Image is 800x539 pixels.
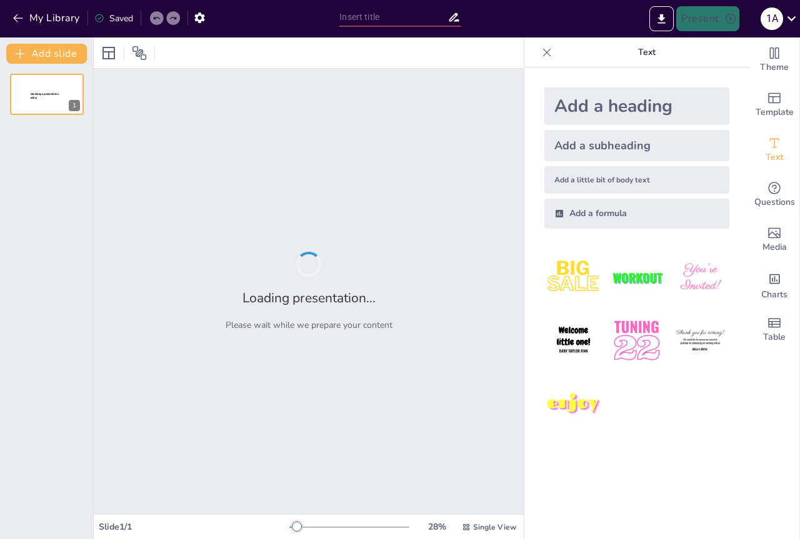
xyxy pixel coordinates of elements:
[339,8,447,26] input: Insert title
[763,330,786,344] span: Table
[422,521,452,533] div: 28 %
[10,74,84,115] div: 1
[6,44,87,64] button: Add slide
[94,12,133,24] div: Saved
[99,521,289,533] div: Slide 1 / 1
[649,6,674,31] button: Export to PowerPoint
[756,106,794,119] span: Template
[749,37,799,82] div: Change the overall theme
[766,151,783,164] span: Text
[676,6,739,31] button: Present
[760,61,789,74] span: Theme
[544,87,729,125] div: Add a heading
[749,307,799,352] div: Add a table
[226,319,392,331] p: Please wait while we prepare your content
[544,249,602,307] img: 1.jpeg
[9,8,85,28] button: My Library
[749,217,799,262] div: Add images, graphics, shapes or video
[31,92,59,99] span: Sendsteps presentation editor
[671,312,729,370] img: 6.jpeg
[544,166,729,194] div: Add a little bit of body text
[749,82,799,127] div: Add ready made slides
[544,199,729,229] div: Add a formula
[132,46,147,61] span: Position
[761,6,783,31] button: 1 A
[749,127,799,172] div: Add text boxes
[761,288,787,302] span: Charts
[557,37,737,67] p: Text
[99,43,119,63] div: Layout
[607,249,666,307] img: 2.jpeg
[749,262,799,307] div: Add charts and graphs
[671,249,729,307] img: 3.jpeg
[607,312,666,370] img: 5.jpeg
[754,195,795,209] span: Questions
[761,7,783,30] div: 1 A
[69,100,80,111] div: 1
[473,522,516,532] span: Single View
[544,130,729,161] div: Add a subheading
[544,375,602,433] img: 7.jpeg
[544,312,602,370] img: 4.jpeg
[242,289,376,307] h2: Loading presentation...
[762,240,787,254] span: Media
[749,172,799,217] div: Get real-time input from your audience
